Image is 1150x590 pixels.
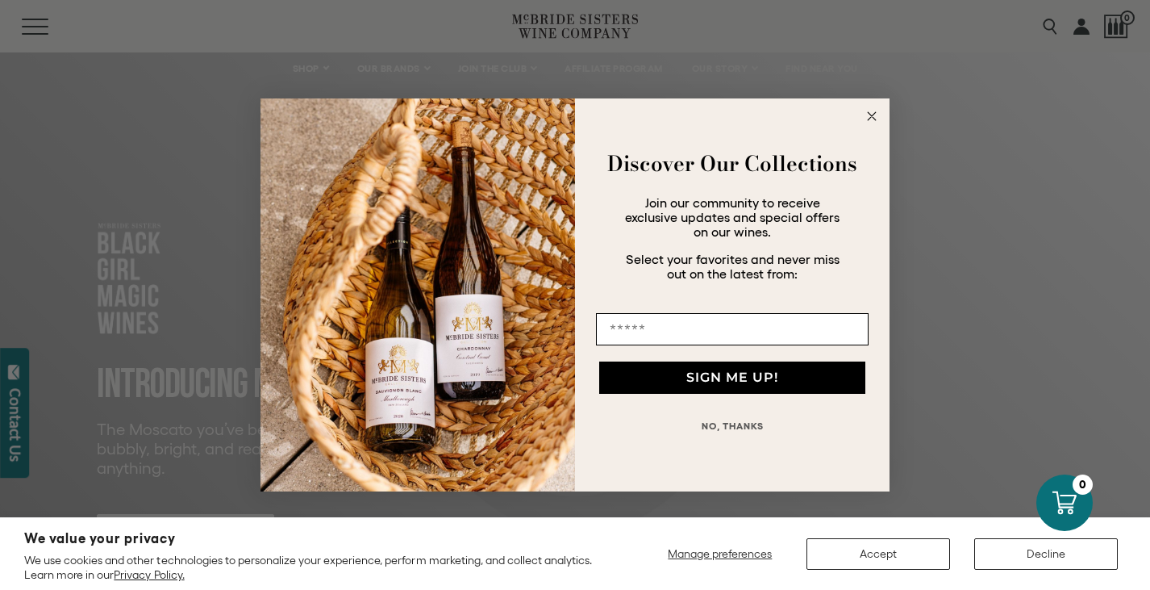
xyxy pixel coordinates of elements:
[658,538,782,570] button: Manage preferences
[862,107,881,126] button: Close dialog
[1073,475,1093,495] div: 0
[625,195,840,239] span: Join our community to receive exclusive updates and special offers on our wines.
[260,98,575,492] img: 42653730-7e35-4af7-a99d-12bf478283cf.jpeg
[607,148,857,179] strong: Discover Our Collections
[599,362,865,394] button: SIGN ME UP!
[806,538,950,570] button: Accept
[596,410,869,442] button: NO, THANKS
[24,553,603,582] p: We use cookies and other technologies to personalize your experience, perform marketing, and coll...
[596,313,869,345] input: Email
[668,547,772,560] span: Manage preferences
[626,252,840,281] span: Select your favorites and never miss out on the latest from:
[24,532,603,546] h2: We value your privacy
[114,568,184,581] a: Privacy Policy.
[974,538,1118,570] button: Decline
